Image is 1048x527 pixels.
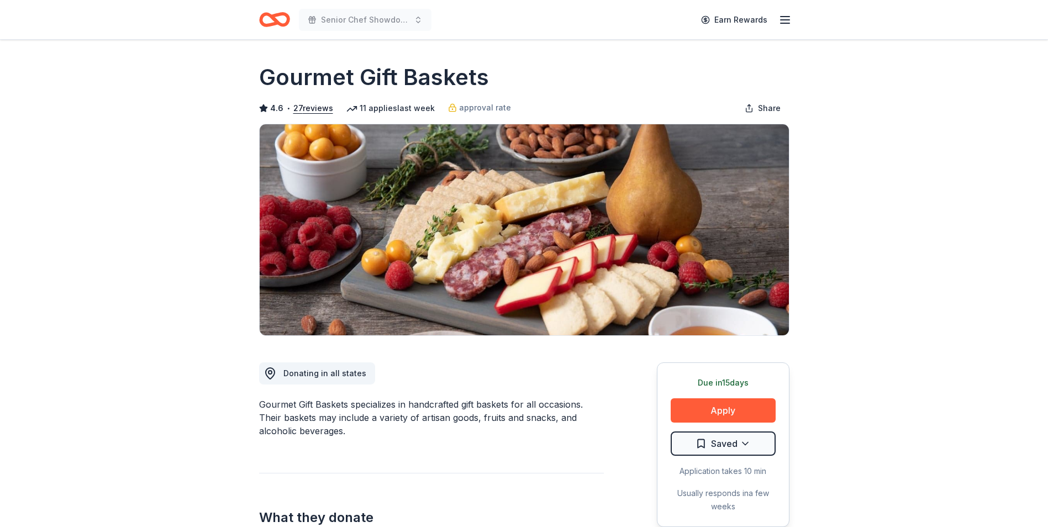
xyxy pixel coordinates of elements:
[736,97,789,119] button: Share
[259,62,489,93] h1: Gourmet Gift Baskets
[259,398,604,438] div: Gourmet Gift Baskets specializes in handcrafted gift baskets for all occasions. Their baskets may...
[286,104,290,113] span: •
[259,7,290,33] a: Home
[346,102,435,115] div: 11 applies last week
[448,101,511,114] a: approval rate
[671,465,776,478] div: Application takes 10 min
[299,9,431,31] button: Senior Chef Showdown 2025
[270,102,283,115] span: 4.6
[671,376,776,389] div: Due in 15 days
[694,10,774,30] a: Earn Rewards
[259,509,604,526] h2: What they donate
[293,102,333,115] button: 27reviews
[671,431,776,456] button: Saved
[671,398,776,423] button: Apply
[758,102,781,115] span: Share
[321,13,409,27] span: Senior Chef Showdown 2025
[283,368,366,378] span: Donating in all states
[260,124,789,335] img: Image for Gourmet Gift Baskets
[459,101,511,114] span: approval rate
[671,487,776,513] div: Usually responds in a few weeks
[711,436,738,451] span: Saved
